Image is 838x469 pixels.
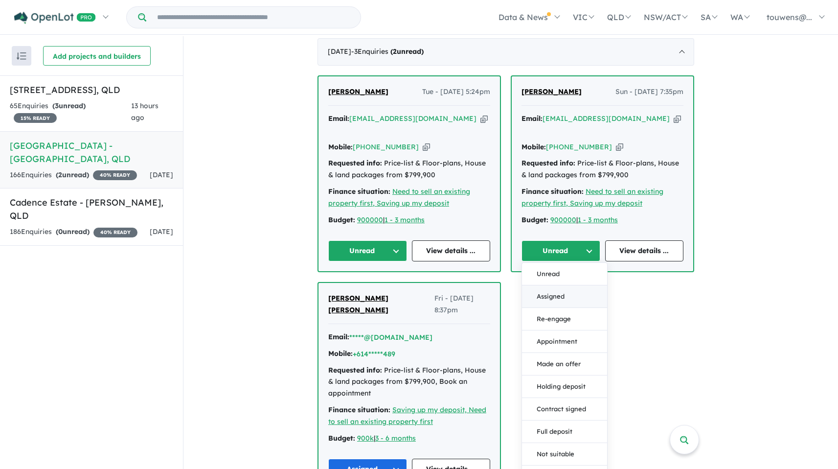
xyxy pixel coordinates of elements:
button: Re-engage [522,308,607,330]
strong: Email: [328,332,349,341]
span: 2 [393,47,397,56]
span: - 3 Enquir ies [351,47,424,56]
a: 1 - 3 months [385,215,425,224]
span: 40 % READY [93,228,137,237]
div: 65 Enquir ies [10,100,131,124]
span: [DATE] [150,227,173,236]
span: 3 [55,101,59,110]
span: touwens@... [767,12,812,22]
strong: Mobile: [521,142,546,151]
a: View details ... [412,240,491,261]
span: 40 % READY [93,170,137,180]
span: [PERSON_NAME] [328,87,388,96]
button: Copy [674,114,681,124]
strong: ( unread) [390,47,424,56]
button: Made an offer [522,353,607,375]
img: Openlot PRO Logo White [14,12,96,24]
a: View details ... [605,240,684,261]
a: 900k [357,434,374,443]
button: Appointment [522,330,607,353]
button: Copy [616,142,623,152]
span: 15 % READY [14,113,57,123]
button: Copy [480,114,488,124]
div: 186 Enquir ies [10,226,137,238]
div: | [521,214,683,226]
strong: Budget: [328,215,355,224]
div: | [328,433,490,445]
a: Saving up my deposit, Need to sell an existing property first [328,405,486,426]
h5: [STREET_ADDRESS] , QLD [10,83,173,96]
div: Price-list & Floor-plans, House & land packages from $799,900 [328,158,490,181]
h5: [GEOGRAPHIC_DATA] - [GEOGRAPHIC_DATA] , QLD [10,139,173,165]
strong: Email: [328,114,349,123]
strong: Finance situation: [328,187,390,196]
a: Need to sell an existing property first, Saving up my deposit [521,187,663,208]
input: Try estate name, suburb, builder or developer [148,7,359,28]
strong: Requested info: [328,159,382,167]
a: [PHONE_NUMBER] [546,142,612,151]
strong: Budget: [521,215,548,224]
div: Price-list & Floor-plans, House & land packages from $799,900, Book an appointment [328,365,490,399]
a: [PERSON_NAME] [521,86,582,98]
span: Tue - [DATE] 5:24pm [422,86,490,98]
strong: Email: [521,114,543,123]
strong: ( unread) [56,170,89,179]
button: Assigned [522,285,607,308]
span: Sun - [DATE] 7:35pm [615,86,683,98]
button: Unread [521,240,600,261]
button: Not suitable [522,443,607,466]
div: | [328,214,490,226]
span: [PERSON_NAME] [521,87,582,96]
strong: Finance situation: [521,187,584,196]
span: [DATE] [150,170,173,179]
button: Unread [522,263,607,285]
img: sort.svg [17,52,26,60]
button: Copy [423,142,430,152]
a: 900000 [357,215,383,224]
button: Add projects and builders [43,46,151,66]
strong: ( unread) [52,101,86,110]
span: 0 [58,227,63,236]
a: 900000 [550,215,576,224]
a: Need to sell an existing property first, Saving up my deposit [328,187,470,208]
strong: Requested info: [521,159,575,167]
a: [EMAIL_ADDRESS][DOMAIN_NAME] [543,114,670,123]
span: 2 [58,170,62,179]
a: [PERSON_NAME] [PERSON_NAME] [328,293,434,316]
a: 3 - 6 months [375,434,416,443]
strong: ( unread) [56,227,90,236]
div: 166 Enquir ies [10,169,137,181]
button: Unread [328,240,407,261]
div: Price-list & Floor-plans, House & land packages from $799,900 [521,158,683,181]
strong: Mobile: [328,349,353,358]
button: Contract signed [522,398,607,421]
strong: Requested info: [328,366,382,375]
div: [DATE] [317,38,694,66]
a: [PERSON_NAME] [328,86,388,98]
h5: Cadence Estate - [PERSON_NAME] , QLD [10,196,173,222]
strong: Finance situation: [328,405,390,414]
span: Fri - [DATE] 8:37pm [434,293,490,316]
span: 13 hours ago [131,101,159,122]
strong: Mobile: [328,142,353,151]
a: [EMAIL_ADDRESS][DOMAIN_NAME] [349,114,476,123]
span: [PERSON_NAME] [PERSON_NAME] [328,294,388,314]
strong: Budget: [328,434,355,443]
a: 1 - 3 months [578,215,618,224]
a: [PHONE_NUMBER] [353,142,419,151]
button: Full deposit [522,421,607,443]
button: Holding deposit [522,375,607,398]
